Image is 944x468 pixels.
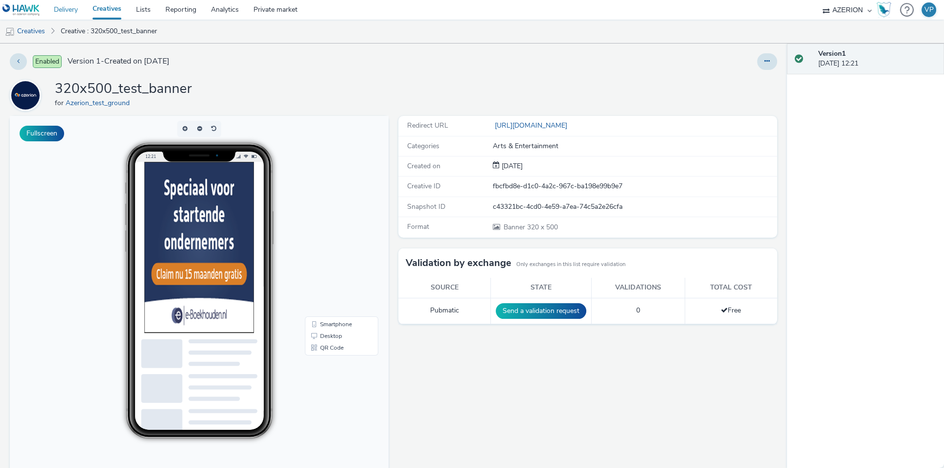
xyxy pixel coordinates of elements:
[491,278,592,298] th: State
[721,306,741,315] span: Free
[310,217,332,223] span: Desktop
[310,205,342,211] span: Smartphone
[504,223,527,232] span: Banner
[500,161,523,171] span: [DATE]
[407,222,429,231] span: Format
[500,161,523,171] div: Creation 15 September 2025, 12:21
[818,49,846,58] strong: Version 1
[10,90,45,100] a: Azerion_test_ground
[55,98,66,108] span: for
[503,223,558,232] span: 320 x 500
[297,214,367,226] li: Desktop
[685,278,777,298] th: Total cost
[407,181,440,191] span: Creative ID
[407,202,445,211] span: Snapshot ID
[398,298,491,324] td: Pubmatic
[66,98,134,108] a: Azerion_test_ground
[818,49,936,69] div: [DATE] 12:21
[407,161,440,171] span: Created on
[297,226,367,238] li: QR Code
[516,261,625,268] small: Only exchanges in this list require validation
[876,2,895,18] a: Hawk Academy
[11,81,40,110] img: Azerion_test_ground
[68,56,169,67] span: Version 1 - Created on [DATE]
[407,121,448,130] span: Redirect URL
[297,202,367,214] li: Smartphone
[636,306,640,315] span: 0
[406,256,511,270] h3: Validation by exchange
[5,27,15,37] img: mobile
[136,38,146,43] span: 12:21
[876,2,891,18] img: Hawk Academy
[493,202,776,212] div: c43321bc-4cd0-4e59-a7ea-74c5a2e26cfa
[55,80,192,98] h1: 320x500_test_banner
[2,4,40,16] img: undefined Logo
[398,278,491,298] th: Source
[33,55,62,68] span: Enabled
[20,126,64,141] button: Fullscreen
[924,2,934,17] div: VP
[493,181,776,191] div: fbcfbd8e-d1c0-4a2c-967c-ba198e99b9e7
[310,229,334,235] span: QR Code
[592,278,685,298] th: Validations
[493,121,571,130] a: [URL][DOMAIN_NAME]
[407,141,439,151] span: Categories
[135,46,244,217] img: Advertisement preview
[56,20,162,43] a: Creative : 320x500_test_banner
[493,141,776,151] div: Arts & Entertainment
[496,303,586,319] button: Send a validation request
